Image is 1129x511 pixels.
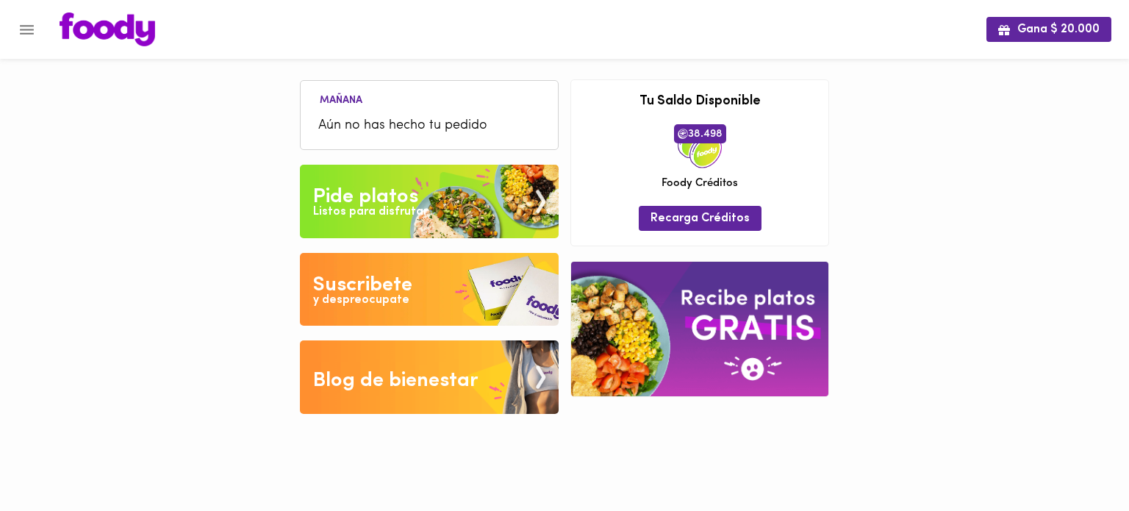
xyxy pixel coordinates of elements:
div: Blog de bienestar [313,366,479,396]
img: Pide un Platos [300,165,559,238]
img: credits-package.png [678,124,722,168]
img: referral-banner.png [571,262,828,396]
span: Foody Créditos [662,176,738,191]
span: Recarga Créditos [650,212,750,226]
span: Gana $ 20.000 [998,23,1100,37]
div: Pide platos [313,182,418,212]
iframe: Messagebird Livechat Widget [1044,426,1114,496]
h3: Tu Saldo Disponible [582,95,817,110]
div: y despreocupate [313,292,409,309]
button: Menu [9,12,45,48]
span: 38.498 [674,124,726,143]
img: foody-creditos.png [678,129,688,139]
button: Recarga Créditos [639,206,761,230]
span: Aún no has hecho tu pedido [318,116,540,136]
li: Mañana [308,92,374,106]
img: Blog de bienestar [300,340,559,414]
div: Suscribete [313,271,412,300]
img: logo.png [60,12,155,46]
div: Listos para disfrutar [313,204,428,221]
button: Gana $ 20.000 [986,17,1111,41]
img: Disfruta bajar de peso [300,253,559,326]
